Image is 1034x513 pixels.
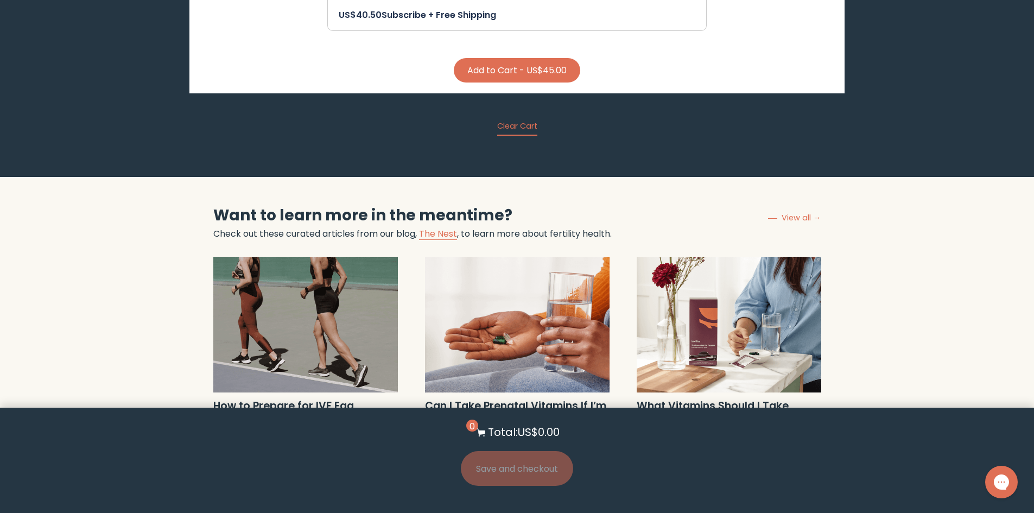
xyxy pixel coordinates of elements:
button: Clear Cart [497,121,537,136]
h2: Want to learn more in the meantime? [213,204,612,227]
p: Total: US$0.00 [488,424,560,440]
a: View all → [768,212,821,224]
img: Can you take a prenatal even if you're not pregnant? [425,257,610,392]
p: Check out these curated articles from our blog, , to learn more about fertility health. [213,227,612,240]
img: How to prep for IVF with tips from an ND [213,257,398,392]
strong: How to Prepare for IVF Egg Retrieval (with Tips from a Naturopath) [213,398,354,445]
button: Add to Cart - US$45.00 [454,58,580,83]
button: Save and checkout [461,451,573,486]
strong: Can I Take Prenatal Vitamins If I’m Not Pregnant (or Trying to Conceive)? [425,398,606,445]
a: The Nest [419,227,457,240]
span: 0 [466,420,478,432]
iframe: Gorgias live chat messenger [980,462,1023,502]
strong: What Vitamins Should I Take During Pregnancy? [637,398,789,429]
